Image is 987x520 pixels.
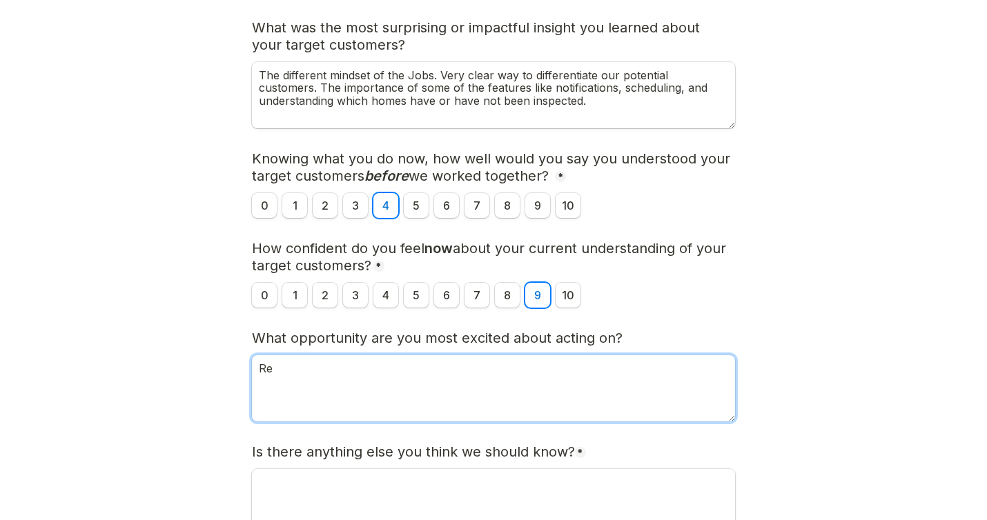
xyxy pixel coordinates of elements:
[252,240,735,274] h3: now
[409,168,549,184] span: we worked together?
[252,240,730,274] span: about your current understanding of your target customers?
[252,355,735,421] textarea: What opportunity are you most excited about acting on?
[252,19,704,53] span: What was the most surprising or impactful insight you learned about your target customers?
[252,443,575,460] span: Is there anything else you think we should know?
[252,240,424,257] span: How confident do you feel
[252,330,623,346] span: What opportunity are you most excited about acting on?
[364,168,409,184] span: before
[252,62,735,128] textarea: What was the most surprising or impactful insight you learned about your target customers?
[252,150,734,184] span: Knowing what you do now, how well would you say you understood your target customers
